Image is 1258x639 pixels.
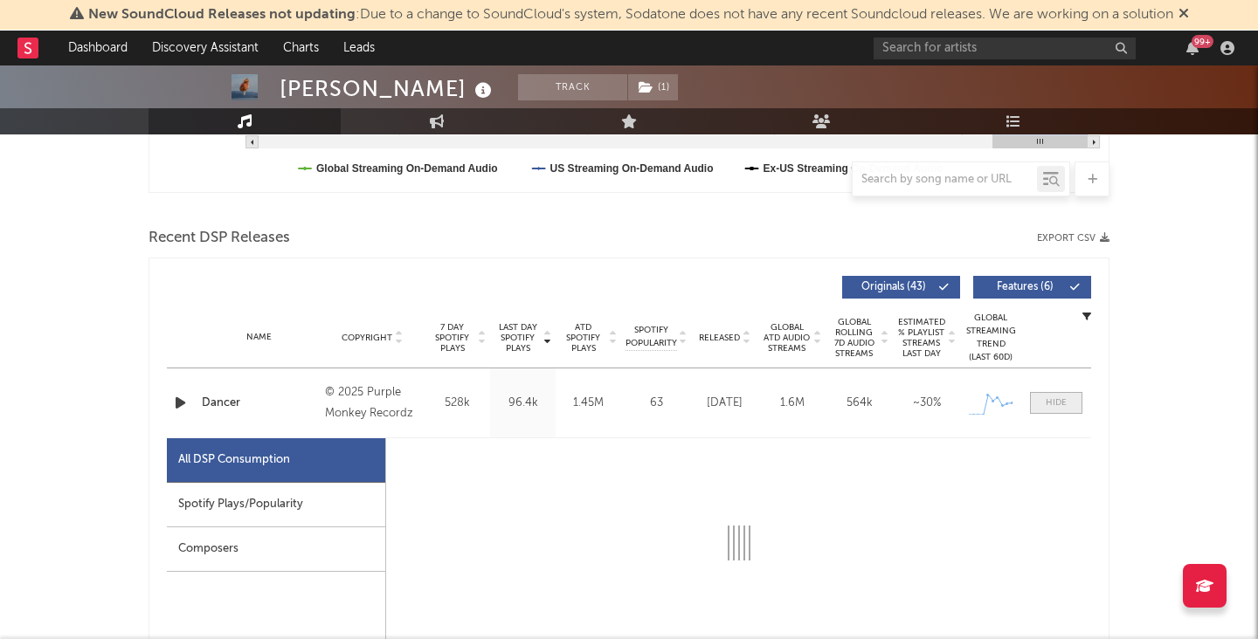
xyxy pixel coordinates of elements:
div: 96.4k [494,395,551,412]
div: 564k [830,395,888,412]
span: New SoundCloud Releases not updating [88,8,356,22]
a: Charts [271,31,331,65]
span: Spotify Popularity [626,324,677,350]
a: Leads [331,31,387,65]
span: Recent DSP Releases [149,228,290,249]
div: All DSP Consumption [167,438,385,483]
input: Search for artists [874,38,1136,59]
span: 7 Day Spotify Plays [429,322,475,354]
span: Global ATD Audio Streams [763,322,811,354]
span: Originals ( 43 ) [854,282,934,292]
button: (1) [628,74,678,100]
span: Last Day Spotify Plays [494,322,541,354]
button: Track [518,74,627,100]
div: Composers [167,527,385,572]
button: 99+ [1186,41,1199,55]
a: Dashboard [56,31,140,65]
span: Estimated % Playlist Streams Last Day [897,317,945,359]
div: Name [202,331,316,344]
button: Features(6) [973,276,1091,299]
div: 63 [626,395,687,412]
span: Dismiss [1179,8,1189,22]
div: 528k [429,395,486,412]
input: Search by song name or URL [853,173,1037,187]
div: © 2025 Purple Monkey Recordz [325,382,420,424]
div: ~ 30 % [897,395,956,412]
span: Released [699,333,740,343]
a: Discovery Assistant [140,31,271,65]
div: Spotify Plays/Popularity [167,483,385,527]
span: Global Rolling 7D Audio Streams [830,317,878,359]
button: Originals(43) [842,276,960,299]
div: 1.45M [560,395,617,412]
div: [PERSON_NAME] [280,74,496,103]
span: Copyright [342,333,392,343]
span: Features ( 6 ) [985,282,1065,292]
button: Export CSV [1037,233,1109,244]
span: ( 1 ) [627,74,679,100]
div: 1.6M [763,395,821,412]
span: : Due to a change to SoundCloud's system, Sodatone does not have any recent Soundcloud releases. ... [88,8,1173,22]
span: ATD Spotify Plays [560,322,606,354]
a: Dancer [202,395,316,412]
div: 99 + [1192,35,1213,48]
div: Global Streaming Trend (Last 60D) [964,312,1017,364]
div: [DATE] [695,395,754,412]
div: All DSP Consumption [178,450,290,471]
